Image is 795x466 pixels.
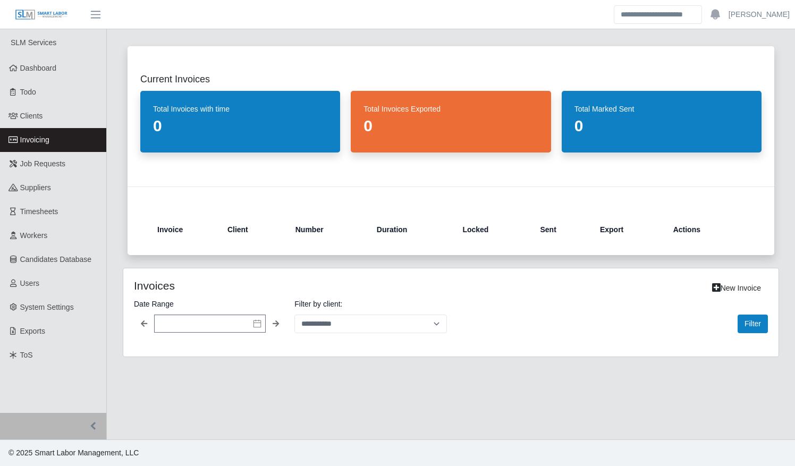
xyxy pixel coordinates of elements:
span: Todo [20,88,36,96]
span: Job Requests [20,159,66,168]
h4: Invoices [134,279,389,292]
dd: 0 [153,116,327,135]
input: Search [614,5,702,24]
button: Filter [738,315,768,333]
a: New Invoice [705,279,768,298]
th: Invoice [157,217,219,242]
span: Dashboard [20,64,57,72]
span: SLM Services [11,38,56,47]
th: Sent [532,217,591,242]
span: Users [20,279,40,287]
dd: 0 [363,116,538,135]
th: Number [287,217,368,242]
th: Duration [368,217,454,242]
span: Invoicing [20,135,49,144]
dt: Total Invoices Exported [363,104,538,114]
th: Client [219,217,287,242]
span: Clients [20,112,43,120]
dd: 0 [574,116,749,135]
a: [PERSON_NAME] [729,9,790,20]
span: System Settings [20,303,74,311]
th: Locked [454,217,531,242]
span: ToS [20,351,33,359]
span: Suppliers [20,183,51,192]
th: Export [591,217,665,242]
span: Exports [20,327,45,335]
span: © 2025 Smart Labor Management, LLC [9,448,139,457]
label: Date Range [134,298,286,310]
img: SLM Logo [15,9,68,21]
h2: Current Invoices [140,72,762,87]
span: Candidates Database [20,255,92,264]
th: Actions [665,217,745,242]
span: Timesheets [20,207,58,216]
span: Workers [20,231,48,240]
label: Filter by client: [294,298,446,310]
dt: Total Invoices with time [153,104,327,114]
dt: Total Marked Sent [574,104,749,114]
